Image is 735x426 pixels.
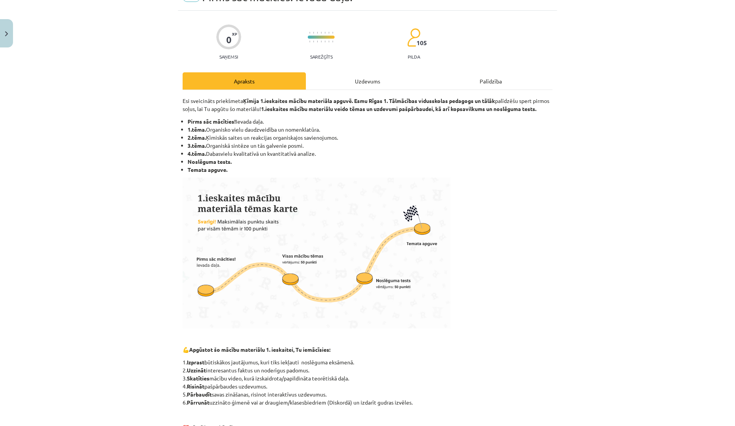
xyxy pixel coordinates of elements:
[325,41,325,42] img: icon-short-line-57e1e144782c952c97e751825c79c345078a6d821885a25fce030b3d8c18986b.svg
[309,41,310,42] img: icon-short-line-57e1e144782c952c97e751825c79c345078a6d821885a25fce030b3d8c18986b.svg
[5,31,8,36] img: icon-close-lesson-0947bae3869378f0d4975bcd49f059093ad1ed9edebbc8119c70593378902aed.svg
[261,105,536,112] strong: 1.ieskaites mācību materiālu veido tēmas un uzdevumi pašpārbaudei, kā arī kopsavilkums un noslēgu...
[321,32,322,34] img: icon-short-line-57e1e144782c952c97e751825c79c345078a6d821885a25fce030b3d8c18986b.svg
[188,142,206,149] strong: 3.tēma.
[188,118,552,126] li: Ievada daļa.
[310,54,333,59] p: Sarežģīts
[183,72,306,90] div: Apraksts
[226,34,232,45] div: 0
[187,391,212,398] strong: Pārbaudīt
[189,346,330,353] strong: Apgūstot šo mācību materiālu 1. ieskaitei, Tu iemācīsies:
[313,32,314,34] img: icon-short-line-57e1e144782c952c97e751825c79c345078a6d821885a25fce030b3d8c18986b.svg
[232,32,237,36] span: XP
[183,346,552,354] p: 💪
[187,367,206,374] strong: Uzzināt
[306,72,429,90] div: Uzdevums
[188,158,232,165] strong: Noslēguma tests.
[260,97,495,104] strong: 1.ieskaites mācību materiāla apguvē. Esmu Rīgas 1. Tālmācības vidusskolas pedagogs un tālāk
[188,118,236,125] strong: Pirms sāc mācīties!
[187,375,209,382] strong: Skatīties
[183,358,552,406] p: 1. būtiskākos jautājumus, kuri tiks iekļauti noslēguma eksāmenā. 2. interesantus faktus un noderī...
[408,54,420,59] p: pilda
[188,142,552,150] li: Organiskā sintēze un tās galvenie posmi.
[188,126,552,134] li: Organisko vielu daudzveidība un nomenklatūra.
[188,134,552,142] li: ⁠Ķīmiskās saites un reakcijas organiskajos savienojumos.
[313,41,314,42] img: icon-short-line-57e1e144782c952c97e751825c79c345078a6d821885a25fce030b3d8c18986b.svg
[332,32,333,34] img: icon-short-line-57e1e144782c952c97e751825c79c345078a6d821885a25fce030b3d8c18986b.svg
[188,126,206,133] strong: 1.tēma.
[317,41,318,42] img: icon-short-line-57e1e144782c952c97e751825c79c345078a6d821885a25fce030b3d8c18986b.svg
[325,32,325,34] img: icon-short-line-57e1e144782c952c97e751825c79c345078a6d821885a25fce030b3d8c18986b.svg
[188,150,552,158] li: Dabasvielu kvalitatīvā un kvantitatīvā analīze.
[183,97,552,113] p: Esi sveicināts priekšmeta palīdzēšu spert pirmos soļus, lai Tu apgūtu šo materiālu!
[188,166,227,173] strong: Temata apguve.
[188,134,206,141] strong: 2.tēma.
[187,359,204,366] strong: Izprast
[321,41,322,42] img: icon-short-line-57e1e144782c952c97e751825c79c345078a6d821885a25fce030b3d8c18986b.svg
[187,383,204,390] strong: Risināt
[317,32,318,34] img: icon-short-line-57e1e144782c952c97e751825c79c345078a6d821885a25fce030b3d8c18986b.svg
[243,97,259,104] strong: Ķīmija
[187,399,209,406] strong: Pārrunāt
[407,28,420,47] img: students-c634bb4e5e11cddfef0936a35e636f08e4e9abd3cc4e673bd6f9a4125e45ecb1.svg
[216,54,241,59] p: Saņemsi
[188,150,206,157] strong: 4.tēma.
[416,39,427,46] span: 105
[309,32,310,34] img: icon-short-line-57e1e144782c952c97e751825c79c345078a6d821885a25fce030b3d8c18986b.svg
[429,72,552,90] div: Palīdzība
[332,41,333,42] img: icon-short-line-57e1e144782c952c97e751825c79c345078a6d821885a25fce030b3d8c18986b.svg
